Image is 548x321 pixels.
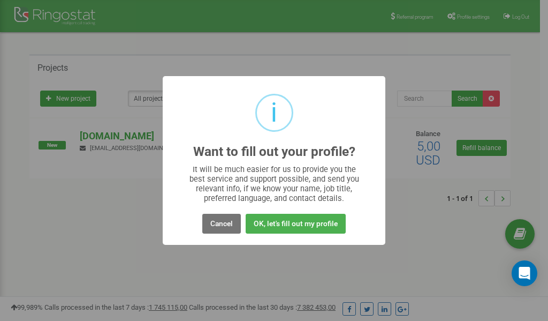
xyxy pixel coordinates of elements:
[246,214,346,234] button: OK, let's fill out my profile
[184,165,364,203] div: It will be much easier for us to provide you the best service and support possible, and send you ...
[271,95,277,130] div: i
[193,145,355,159] h2: Want to fill out your profile?
[202,214,241,234] button: Cancel
[512,260,537,286] div: Open Intercom Messenger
